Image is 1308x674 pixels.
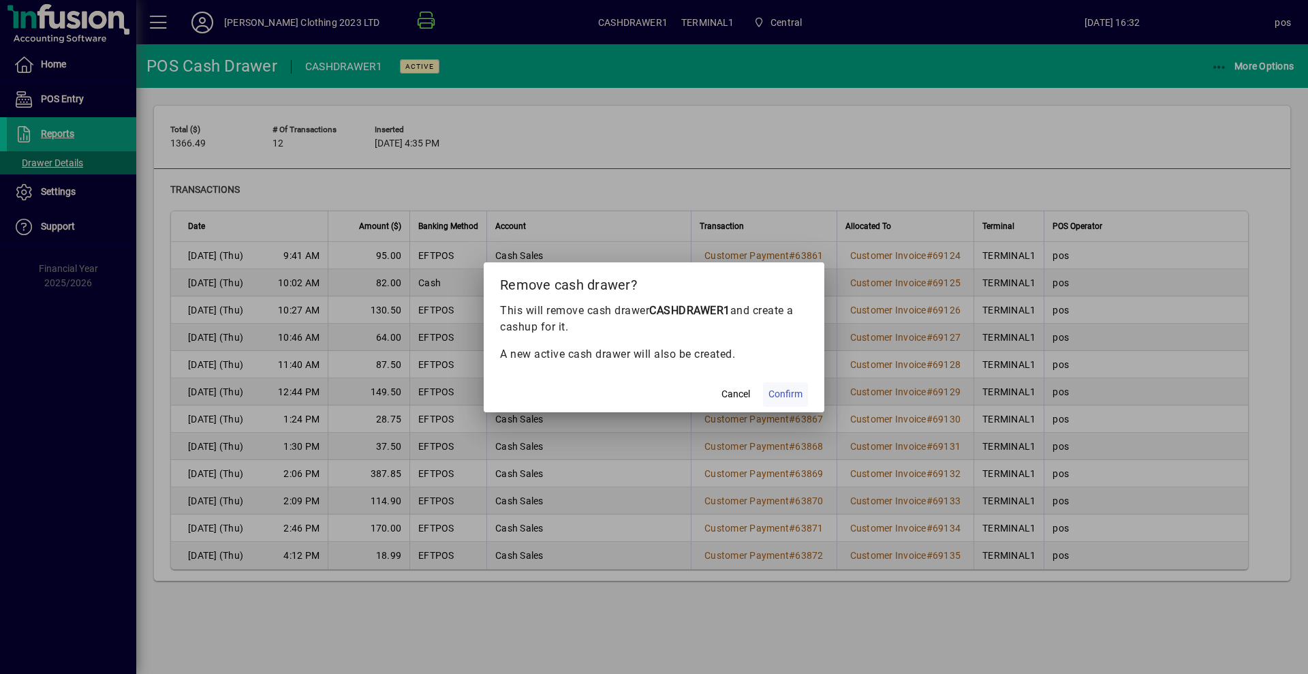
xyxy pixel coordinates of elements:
[763,382,808,407] button: Confirm
[500,346,808,363] p: A new active cash drawer will also be created.
[500,303,808,335] p: This will remove cash drawer and create a cashup for it.
[768,387,803,401] span: Confirm
[484,262,824,302] h2: Remove cash drawer?
[721,387,750,401] span: Cancel
[649,304,730,317] b: CASHDRAWER1
[714,382,758,407] button: Cancel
